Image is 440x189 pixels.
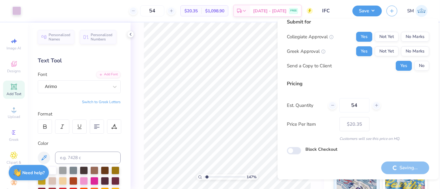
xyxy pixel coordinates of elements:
[91,33,113,41] span: Personalized Numbers
[140,5,164,16] input: – –
[205,8,224,14] span: $1,098.90
[287,62,332,69] div: Send a Copy to Client
[375,32,399,42] button: Not Yet
[287,102,324,109] label: Est. Quantity
[3,160,25,170] span: Clipart & logos
[401,32,429,42] button: No Marks
[287,33,334,40] div: Collegiate Approval
[396,61,412,71] button: Yes
[287,120,335,128] label: Price Per Item
[407,5,428,17] a: SM
[82,99,121,104] button: Switch to Greek Letters
[38,111,121,118] div: Format
[356,32,372,42] button: Yes
[247,174,257,180] span: 147 %
[184,8,198,14] span: $20.35
[38,57,121,65] div: Text Tool
[401,46,429,56] button: No Marks
[317,5,348,17] input: Untitled Design
[49,33,71,41] span: Personalized Names
[23,170,45,176] strong: Need help?
[287,48,326,55] div: Greek Approval
[375,46,399,56] button: Not Yet
[287,136,429,141] div: Customers will see this price on HQ.
[290,9,297,13] span: FREE
[253,8,287,14] span: [DATE] - [DATE]
[7,69,21,73] span: Designs
[305,146,337,153] label: Block Checkout
[416,5,428,17] img: Shruthi Mohan
[287,80,429,87] div: Pricing
[407,7,414,15] span: SM
[339,98,369,112] input: – –
[38,140,121,147] div: Color
[414,61,429,71] button: No
[38,71,47,78] label: Font
[287,18,429,26] div: Submit for
[356,46,372,56] button: Yes
[6,91,21,96] span: Add Text
[7,46,21,51] span: Image AI
[9,137,19,142] span: Greek
[55,152,121,164] input: e.g. 7428 c
[8,114,20,119] span: Upload
[96,71,121,78] div: Add Font
[352,6,382,16] button: Save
